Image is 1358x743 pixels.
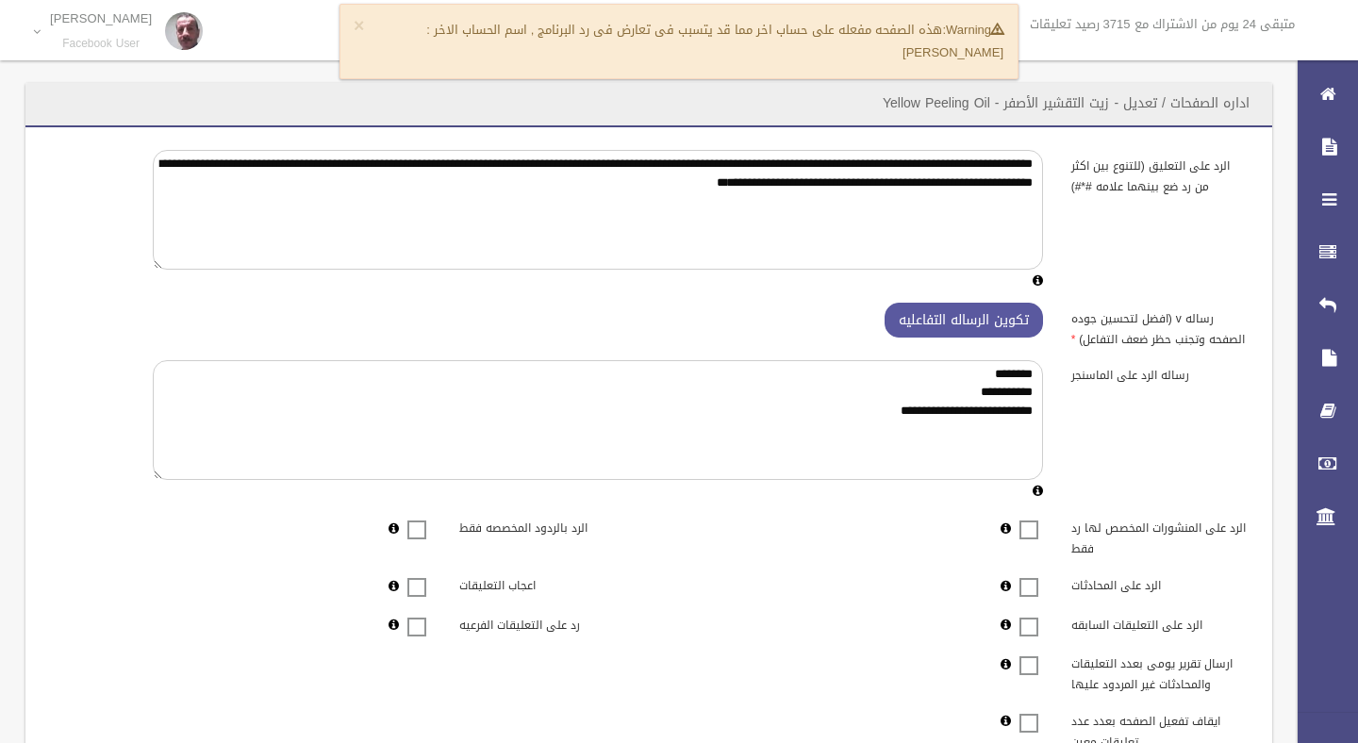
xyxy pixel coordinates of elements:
small: Facebook User [50,37,152,51]
p: [PERSON_NAME] [50,11,152,25]
div: هذه الصفحه مفعله على حساب اخر مما قد يتسبب فى تعارض فى رد البرنامج , اسم الحساب الاخر : [PERSON_N... [339,4,1018,79]
label: الرد على المنشورات المخصص لها رد فقط [1057,513,1261,560]
label: الرد بالردود المخصصه فقط [445,513,649,539]
label: رساله v (افضل لتحسين جوده الصفحه وتجنب حظر ضعف التفاعل) [1057,303,1261,350]
label: رد على التعليقات الفرعيه [445,609,649,636]
label: اعجاب التعليقات [445,570,649,597]
label: ارسال تقرير يومى بعدد التعليقات والمحادثات غير المردود عليها [1057,649,1261,696]
label: رساله الرد على الماسنجر [1057,360,1261,387]
label: الرد على التعليق (للتنوع بين اكثر من رد ضع بينهما علامه #*#) [1057,150,1261,197]
strong: Warning: [942,18,1003,41]
button: × [354,17,364,36]
label: الرد على المحادثات [1057,570,1261,597]
button: تكوين الرساله التفاعليه [885,303,1043,338]
label: الرد على التعليقات السابقه [1057,609,1261,636]
header: اداره الصفحات / تعديل - زيت التقشير الأصفر - Yellow Peeling Oil [860,85,1272,122]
